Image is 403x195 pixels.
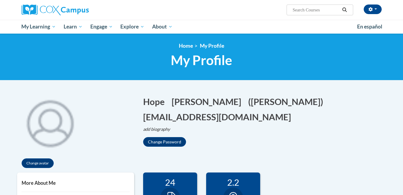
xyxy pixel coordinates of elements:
[152,23,173,30] span: About
[143,111,295,123] button: Edit email address
[120,23,144,30] span: Explore
[18,20,60,34] a: My Learning
[22,158,54,168] button: Change avatar
[143,126,175,133] button: Edit biography
[17,89,83,155] div: Click to change the profile picture
[17,89,83,155] img: profile avatar
[21,23,56,30] span: My Learning
[171,52,232,68] span: My Profile
[340,6,349,13] button: Search
[143,137,186,147] button: Change Password
[86,20,117,34] a: Engage
[90,23,113,30] span: Engage
[13,20,391,34] div: Main menu
[292,6,340,13] input: Search Courses
[22,180,130,186] h5: More About Me
[353,20,386,33] a: En español
[143,127,170,132] i: add biography
[248,95,327,108] button: Edit screen name
[64,23,83,30] span: Learn
[148,20,176,34] a: About
[211,177,256,187] div: 2.2
[364,4,382,14] button: Account Settings
[357,23,382,30] span: En español
[22,4,89,15] img: Cox Campus
[116,20,148,34] a: Explore
[148,177,193,187] div: 24
[143,95,169,108] button: Edit first name
[200,43,224,49] span: My Profile
[60,20,86,34] a: Learn
[179,43,193,49] a: Home
[172,95,245,108] button: Edit last name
